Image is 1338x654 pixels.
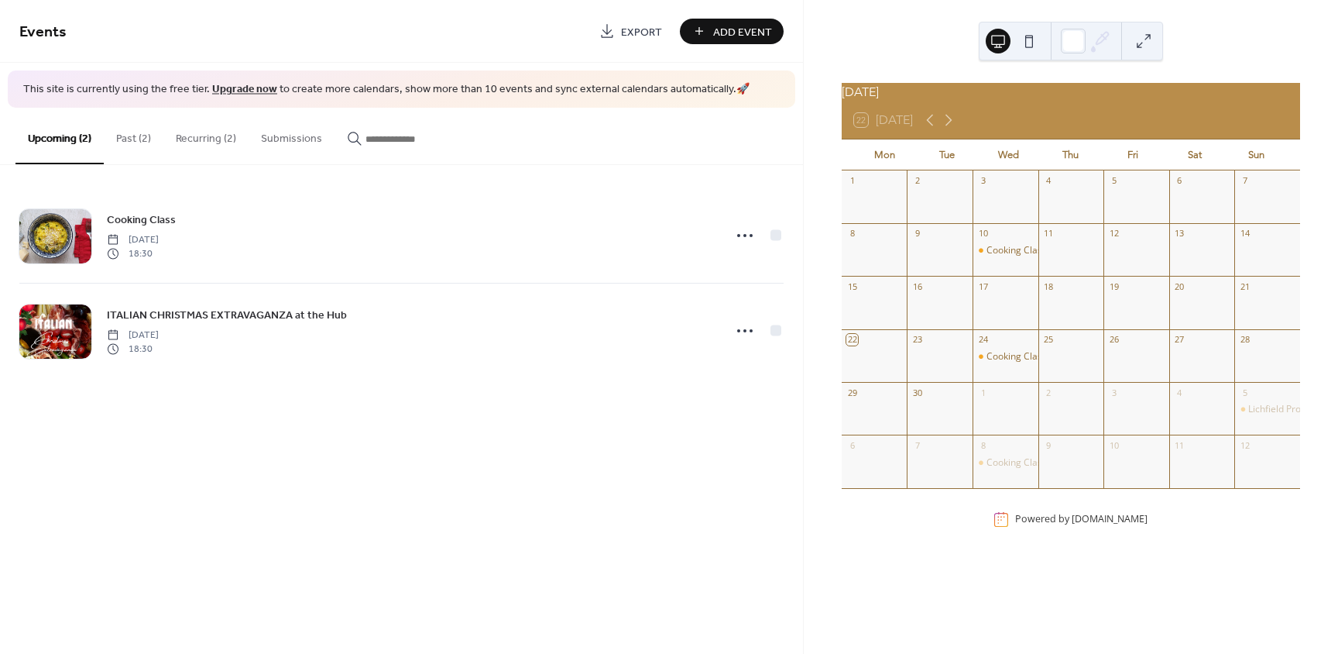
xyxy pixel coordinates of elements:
div: 24 [977,334,989,346]
div: 22 [846,334,858,346]
div: 4 [1174,387,1185,398]
div: 17 [977,281,989,292]
div: 6 [846,439,858,451]
a: [DOMAIN_NAME] [1072,513,1148,526]
div: 27 [1174,334,1185,346]
div: 10 [1108,439,1120,451]
div: 5 [1239,387,1251,398]
div: 21 [1239,281,1251,292]
div: 8 [846,228,858,239]
div: 2 [911,175,923,187]
span: Export [621,24,662,40]
div: 10 [977,228,989,239]
div: 8 [977,439,989,451]
button: Past (2) [104,108,163,163]
div: 20 [1174,281,1185,292]
div: Lichfield Producers' Market [1234,403,1300,416]
div: Cooking Class [986,456,1047,470]
span: [DATE] [107,232,159,246]
div: 19 [1108,281,1120,292]
div: 18 [1043,281,1055,292]
div: 7 [911,439,923,451]
div: 9 [1043,439,1055,451]
div: Cooking Class [973,456,1038,470]
span: Events [19,17,67,47]
div: 7 [1239,175,1251,187]
div: 11 [1043,228,1055,239]
div: 16 [911,281,923,292]
div: 28 [1239,334,1251,346]
div: 13 [1174,228,1185,239]
div: Tue [916,139,978,170]
div: Powered by [1015,513,1148,526]
div: 23 [911,334,923,346]
div: 11 [1174,439,1185,451]
div: [DATE] [842,83,1300,102]
span: 18:30 [107,247,159,261]
button: Recurring (2) [163,108,249,163]
div: 30 [911,387,923,398]
div: Mon [854,139,916,170]
div: 14 [1239,228,1251,239]
div: Fri [1102,139,1164,170]
div: 29 [846,387,858,398]
div: 5 [1108,175,1120,187]
div: Sat [1164,139,1226,170]
button: Upcoming (2) [15,108,104,164]
div: Thu [1040,139,1102,170]
div: 4 [1043,175,1055,187]
div: 15 [846,281,858,292]
span: [DATE] [107,328,159,342]
span: ITALIAN CHRISTMAS EXTRAVAGANZA at the Hub [107,307,347,323]
span: 18:30 [107,342,159,356]
div: 1 [846,175,858,187]
a: Export [588,19,674,44]
span: Add Event [713,24,772,40]
button: Submissions [249,108,334,163]
div: 25 [1043,334,1055,346]
div: 2 [1043,387,1055,398]
span: This site is currently using the free tier. to create more calendars, show more than 10 events an... [23,82,750,98]
a: ITALIAN CHRISTMAS EXTRAVAGANZA at the Hub [107,306,347,324]
div: Sun [1226,139,1288,170]
a: Upgrade now [212,79,277,100]
div: 12 [1239,439,1251,451]
div: Cooking Class [973,244,1038,257]
a: Cooking Class [107,211,176,229]
div: 9 [911,228,923,239]
div: 1 [977,387,989,398]
div: Cooking Class [986,350,1047,363]
div: Wed [978,139,1040,170]
div: Cooking Class [973,350,1038,363]
div: 3 [1108,387,1120,398]
div: 6 [1174,175,1185,187]
div: 3 [977,175,989,187]
div: 12 [1108,228,1120,239]
button: Add Event [680,19,784,44]
div: Cooking Class [986,244,1047,257]
div: 26 [1108,334,1120,346]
